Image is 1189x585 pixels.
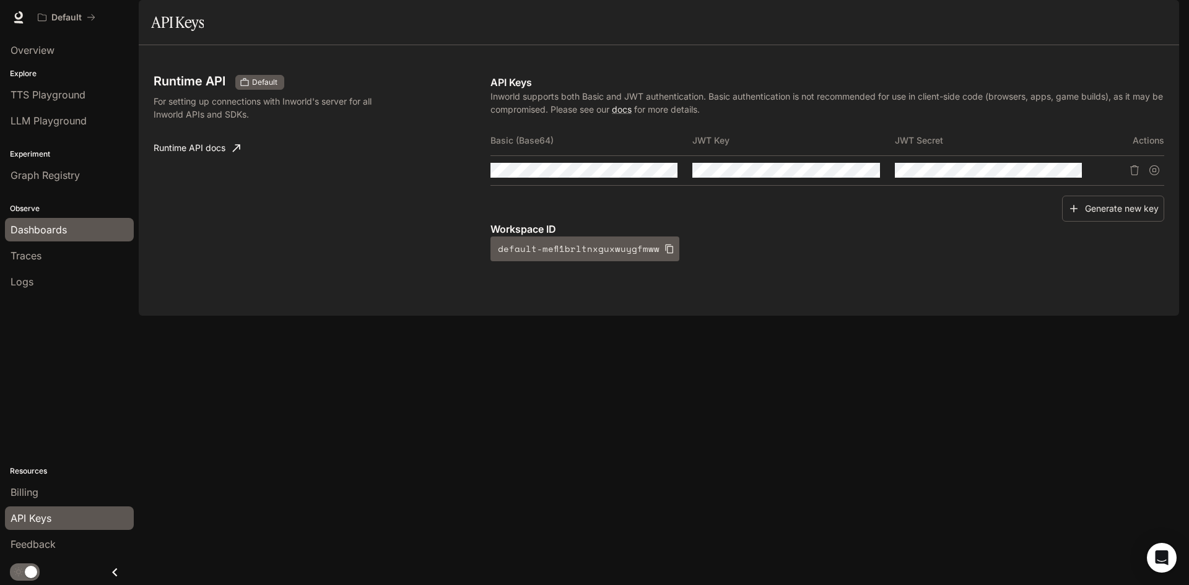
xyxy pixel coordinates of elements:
button: default-mefl1brltnxguxwuygfmww [490,236,679,261]
div: These keys will apply to your current workspace only [235,75,284,90]
th: JWT Key [692,126,894,155]
p: Default [51,12,82,23]
button: Suspend API key [1144,160,1164,180]
div: Open Intercom Messenger [1147,543,1177,573]
p: Workspace ID [490,222,1164,236]
p: API Keys [490,75,1164,90]
h3: Runtime API [154,75,225,87]
th: Basic (Base64) [490,126,692,155]
span: Default [247,77,282,88]
a: docs [612,104,632,115]
th: JWT Secret [895,126,1097,155]
p: Inworld supports both Basic and JWT authentication. Basic authentication is not recommended for u... [490,90,1164,116]
th: Actions [1097,126,1164,155]
button: All workspaces [32,5,101,30]
h1: API Keys [151,10,204,35]
button: Delete API key [1125,160,1144,180]
button: Generate new key [1062,196,1164,222]
a: Runtime API docs [149,136,245,160]
p: For setting up connections with Inworld's server for all Inworld APIs and SDKs. [154,95,399,121]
